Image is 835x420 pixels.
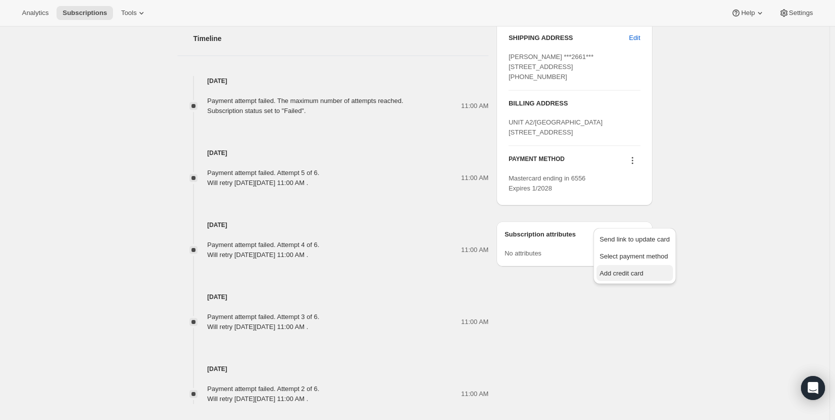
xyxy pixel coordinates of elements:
span: 11:00 AM [461,101,488,111]
h4: [DATE] [177,220,489,230]
div: Payment attempt failed. Attempt 2 of 6. Will retry [DATE][DATE] 11:00 AM . [207,384,319,404]
h4: [DATE] [177,76,489,86]
button: Tools [115,6,152,20]
button: Send link to update card [596,231,672,247]
span: 11:00 AM [461,245,488,255]
div: Payment attempt failed. Attempt 4 of 6. Will retry [DATE][DATE] 11:00 AM . [207,240,319,260]
span: Select payment method [599,252,668,260]
span: 11:00 AM [461,389,488,399]
h4: [DATE] [177,364,489,374]
button: Settings [773,6,819,20]
span: Send link to update card [599,235,669,243]
span: Settings [789,9,813,17]
span: [PERSON_NAME] ***2661*** [STREET_ADDRESS] [PHONE_NUMBER] [508,53,593,80]
h3: Subscription attributes [504,229,621,243]
button: Help [725,6,770,20]
div: Payment attempt failed. The maximum number of attempts reached. Subscription status set to "Failed". [207,96,403,116]
span: No attributes [504,249,541,257]
button: Analytics [16,6,54,20]
span: 11:00 AM [461,317,488,327]
span: Subscriptions [62,9,107,17]
span: Edit [629,33,640,43]
span: 11:00 AM [461,173,488,183]
span: Mastercard ending in 6556 Expires 1/2028 [508,174,585,192]
h4: [DATE] [177,148,489,158]
button: Subscriptions [56,6,113,20]
span: Analytics [22,9,48,17]
h3: BILLING ADDRESS [508,98,640,108]
div: Open Intercom Messenger [801,376,825,400]
h2: Timeline [193,33,489,43]
div: Payment attempt failed. Attempt 3 of 6. Will retry [DATE][DATE] 11:00 AM . [207,312,319,332]
h3: SHIPPING ADDRESS [508,33,629,43]
h3: PAYMENT METHOD [508,155,564,168]
span: Tools [121,9,136,17]
span: UNIT A2/[GEOGRAPHIC_DATA] [STREET_ADDRESS] [508,118,602,136]
span: Help [741,9,754,17]
button: Select payment method [596,248,672,264]
div: Payment attempt failed. Attempt 5 of 6. Will retry [DATE][DATE] 11:00 AM . [207,168,319,188]
button: Edit [623,30,646,46]
h4: [DATE] [177,292,489,302]
button: Add credit card [596,265,672,281]
span: Add credit card [599,269,643,277]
